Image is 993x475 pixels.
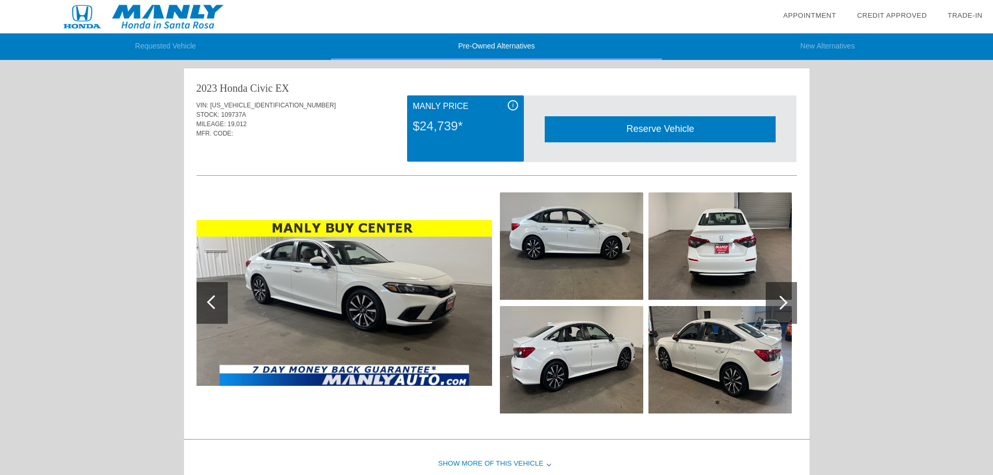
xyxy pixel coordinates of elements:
[197,220,492,386] img: image.aspx
[197,81,273,95] div: 2023 Honda Civic
[545,116,776,142] div: Reserve Vehicle
[197,130,234,137] span: MFR. CODE:
[197,111,219,118] span: STOCK:
[500,306,643,413] img: image.aspx
[783,11,836,19] a: Appointment
[500,192,643,300] img: image.aspx
[413,113,518,140] div: $24,739*
[228,120,247,128] span: 19,012
[197,144,797,161] div: Quoted on [DATE] 9:07:50 AM
[331,33,662,60] li: Pre-Owned Alternatives
[948,11,983,19] a: Trade-In
[210,102,336,109] span: [US_VEHICLE_IDENTIFICATION_NUMBER]
[857,11,927,19] a: Credit Approved
[197,102,209,109] span: VIN:
[662,33,993,60] li: New Alternatives
[648,306,792,413] img: image.aspx
[508,100,518,111] div: i
[648,192,792,300] img: image.aspx
[197,120,226,128] span: MILEAGE:
[413,100,518,113] div: Manly Price
[221,111,246,118] span: 109737A
[275,81,289,95] div: EX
